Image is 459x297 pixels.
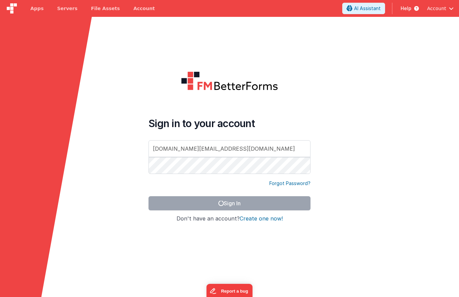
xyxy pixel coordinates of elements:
[57,5,77,12] span: Servers
[30,5,44,12] span: Apps
[427,5,454,12] button: Account
[148,140,310,157] input: Email Address
[91,5,120,12] span: File Assets
[342,3,385,14] button: AI Assistant
[148,216,310,222] h4: Don't have an account?
[269,180,310,187] a: Forgot Password?
[148,196,310,210] button: Sign In
[427,5,446,12] span: Account
[401,5,411,12] span: Help
[240,216,283,222] button: Create one now!
[354,5,381,12] span: AI Assistant
[148,117,310,129] h4: Sign in to your account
